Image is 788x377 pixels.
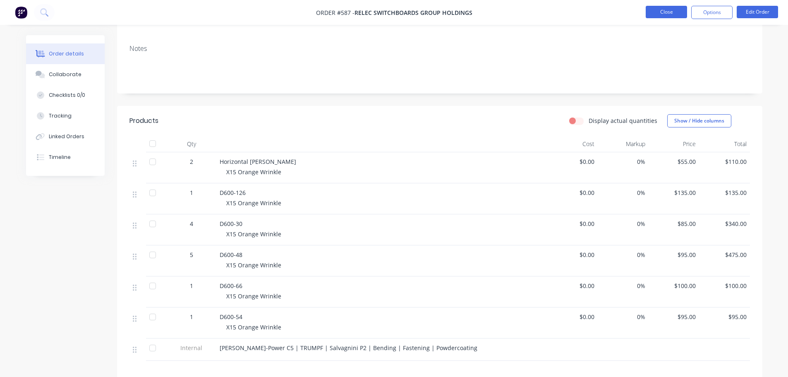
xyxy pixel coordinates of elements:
[226,230,281,238] span: X15 Orange Wrinkle
[190,188,193,197] span: 1
[652,188,696,197] span: $135.00
[49,154,71,161] div: Timeline
[26,147,105,168] button: Timeline
[190,219,193,228] span: 4
[649,136,699,152] div: Price
[652,281,696,290] span: $100.00
[691,6,733,19] button: Options
[220,189,246,197] span: D600-126
[551,157,595,166] span: $0.00
[170,343,213,352] span: Internal
[49,91,85,99] div: Checklists 0/0
[220,344,477,352] span: [PERSON_NAME]-Power C5 | TRUMPF | Salvagnini P2 | Bending | Fastening | Powdercoating
[49,112,72,120] div: Tracking
[652,312,696,321] span: $95.00
[316,9,354,17] span: Order #587 -
[702,188,747,197] span: $135.00
[226,292,281,300] span: X15 Orange Wrinkle
[699,136,750,152] div: Total
[226,323,281,331] span: X15 Orange Wrinkle
[220,282,242,290] span: D600-66
[702,157,747,166] span: $110.00
[167,136,216,152] div: Qty
[220,251,242,259] span: D600-48
[652,157,696,166] span: $55.00
[646,6,687,18] button: Close
[652,250,696,259] span: $95.00
[601,219,645,228] span: 0%
[129,45,750,53] div: Notes
[220,313,242,321] span: D600-54
[551,219,595,228] span: $0.00
[190,312,193,321] span: 1
[601,157,645,166] span: 0%
[190,281,193,290] span: 1
[551,312,595,321] span: $0.00
[220,220,242,228] span: D600-30
[601,312,645,321] span: 0%
[702,312,747,321] span: $95.00
[190,250,193,259] span: 5
[226,199,281,207] span: X15 Orange Wrinkle
[190,157,193,166] span: 2
[601,188,645,197] span: 0%
[667,114,731,127] button: Show / Hide columns
[129,116,158,126] div: Products
[49,133,84,140] div: Linked Orders
[702,250,747,259] span: $475.00
[702,281,747,290] span: $100.00
[551,281,595,290] span: $0.00
[589,116,657,125] label: Display actual quantities
[601,281,645,290] span: 0%
[26,64,105,85] button: Collaborate
[26,85,105,106] button: Checklists 0/0
[601,250,645,259] span: 0%
[226,168,281,176] span: X15 Orange Wrinkle
[737,6,778,18] button: Edit Order
[49,50,84,58] div: Order details
[49,71,81,78] div: Collaborate
[598,136,649,152] div: Markup
[551,250,595,259] span: $0.00
[15,6,27,19] img: Factory
[26,126,105,147] button: Linked Orders
[551,188,595,197] span: $0.00
[354,9,472,17] span: Relec Switchboards Group Holdings
[26,43,105,64] button: Order details
[652,219,696,228] span: $85.00
[547,136,598,152] div: Cost
[220,158,296,166] span: Horizontal [PERSON_NAME]
[702,219,747,228] span: $340.00
[226,261,281,269] span: X15 Orange Wrinkle
[26,106,105,126] button: Tracking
